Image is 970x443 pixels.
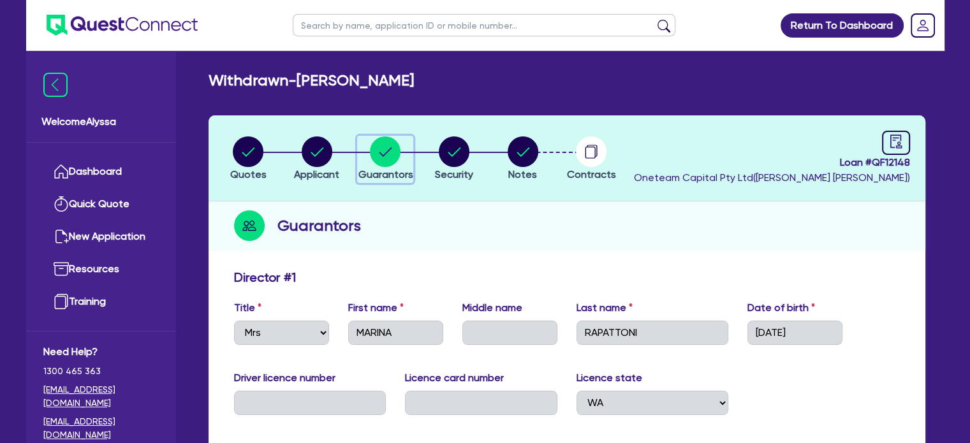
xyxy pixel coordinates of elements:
img: step-icon [234,210,265,241]
img: resources [54,261,69,277]
button: Guarantors [357,136,413,183]
a: Dropdown toggle [906,9,939,42]
img: new-application [54,229,69,244]
img: quick-quote [54,196,69,212]
span: Applicant [294,168,339,180]
a: Quick Quote [43,188,159,221]
span: Guarantors [358,168,413,180]
img: icon-menu-close [43,73,68,97]
button: Contracts [566,136,617,183]
input: DD / MM / YYYY [747,321,842,345]
label: First name [348,300,404,316]
a: Dashboard [43,156,159,188]
a: [EMAIL_ADDRESS][DOMAIN_NAME] [43,383,159,410]
button: Security [434,136,474,183]
label: Date of birth [747,300,815,316]
input: Search by name, application ID or mobile number... [293,14,675,36]
span: Oneteam Capital Pty Ltd ( [PERSON_NAME] [PERSON_NAME] ) [634,171,910,184]
img: training [54,294,69,309]
span: Loan # QF12148 [634,155,910,170]
span: Welcome Alyssa [41,114,161,129]
a: Resources [43,253,159,286]
label: Licence state [577,370,642,386]
span: Need Help? [43,344,159,359]
label: Last name [577,300,633,316]
span: Quotes [230,168,267,180]
h3: Director # 1 [234,270,296,285]
h2: Withdrawn - [PERSON_NAME] [209,71,414,90]
span: Security [435,168,473,180]
a: Training [43,286,159,318]
h2: Guarantors [277,214,361,237]
span: Contracts [567,168,616,180]
button: Applicant [293,136,340,183]
label: Title [234,300,261,316]
label: Driver licence number [234,370,335,386]
a: audit [882,131,910,155]
label: Middle name [462,300,522,316]
span: 1300 465 363 [43,365,159,378]
a: New Application [43,221,159,253]
a: Return To Dashboard [781,13,904,38]
img: quest-connect-logo-blue [47,15,198,36]
button: Notes [507,136,539,183]
button: Quotes [230,136,267,183]
a: [EMAIL_ADDRESS][DOMAIN_NAME] [43,415,159,442]
span: audit [889,134,903,149]
label: Licence card number [405,370,504,386]
span: Notes [508,168,537,180]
